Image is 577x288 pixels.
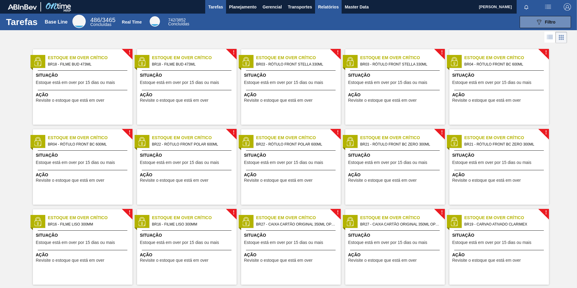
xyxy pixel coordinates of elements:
[544,3,552,11] img: userActions
[48,215,132,221] span: Estoque em Over Crítico
[48,55,132,61] span: Estoque em Over Crítico
[168,18,189,26] div: Real Time
[464,55,549,61] span: Estoque em Over Crítico
[348,232,443,238] span: Situação
[36,92,131,98] span: Ação
[244,258,313,263] span: Revisite o estoque que está em over
[564,3,571,11] img: Logout
[36,258,104,263] span: Revisite o estoque que está em over
[464,215,549,221] span: Estoque em Over Crítico
[244,232,339,238] span: Situação
[464,135,549,141] span: Estoque em Over Crítico
[360,221,440,228] span: BR27 - CAIXA CARTÃO ORIGINAL 350ML OPEN CORNER
[122,20,142,24] div: Real Time
[48,141,128,148] span: BR04 - RÓTULO FRONT BC 600ML
[152,221,232,228] span: BR16 - FILME LISO 300MM
[8,4,37,10] img: TNhmsLtSVTkK8tSr43FrP2fwEKptu5GPRR3wAAAABJRU5ErkJggg==
[152,55,237,61] span: Estoque em Over Crítico
[233,210,234,215] span: !
[452,72,547,78] span: Situação
[36,160,115,165] span: Estoque está em over por 15 dias ou mais
[256,215,341,221] span: Estoque em Over Crítico
[233,130,234,135] span: !
[168,18,186,22] span: / 3852
[450,137,459,146] img: status
[556,32,567,43] div: Visão em Cards
[337,50,339,55] span: !
[545,130,547,135] span: !
[36,240,115,245] span: Estoque está em over por 15 dias ou mais
[452,252,547,258] span: Ação
[129,130,130,135] span: !
[360,61,440,68] span: BR03 - RÓTULO FRONT STELLA 330ML
[36,80,115,85] span: Estoque está em over por 15 dias ou mais
[318,3,339,11] span: Relatórios
[244,98,313,103] span: Revisite o estoque que está em over
[348,258,417,263] span: Revisite o estoque que está em over
[520,16,571,28] button: Filtro
[244,172,339,178] span: Ação
[288,3,312,11] span: Transportes
[90,17,100,23] span: 486
[256,135,341,141] span: Estoque em Over Crítico
[345,3,368,11] span: Master Data
[140,172,235,178] span: Ação
[348,152,443,158] span: Situação
[36,72,131,78] span: Situação
[452,80,531,85] span: Estoque está em over por 15 dias ou mais
[244,80,323,85] span: Estoque está em over por 15 dias ou mais
[441,50,443,55] span: !
[450,57,459,66] img: status
[464,61,544,68] span: BR04 - RÓTULO FRONT BC 600ML
[244,252,339,258] span: Ação
[140,152,235,158] span: Situação
[140,160,219,165] span: Estoque está em over por 15 dias ou mais
[140,98,209,103] span: Revisite o estoque que está em over
[360,141,440,148] span: BR21 - RÓTULO FRONT BC ZERO 300ML
[244,152,339,158] span: Situação
[545,20,556,24] span: Filtro
[244,92,339,98] span: Ação
[137,137,146,146] img: status
[152,141,232,148] span: BR22 - RÓTULO FRONT POLAR 600ML
[452,98,521,103] span: Revisite o estoque que está em over
[348,92,443,98] span: Ação
[33,137,42,146] img: status
[348,178,417,183] span: Revisite o estoque que está em over
[140,258,209,263] span: Revisite o estoque que está em over
[36,152,131,158] span: Situação
[45,19,68,25] div: Base Line
[129,210,130,215] span: !
[441,210,443,215] span: !
[140,72,235,78] span: Situação
[244,72,339,78] span: Situação
[348,98,417,103] span: Revisite o estoque que está em over
[168,18,175,22] span: 742
[452,258,521,263] span: Revisite o estoque que está em over
[348,72,443,78] span: Situação
[152,215,237,221] span: Estoque em Over Crítico
[452,240,531,245] span: Estoque está em over por 15 dias ou mais
[545,50,547,55] span: !
[140,252,235,258] span: Ação
[464,141,544,148] span: BR21 - RÓTULO FRONT BC ZERO 300ML
[360,135,445,141] span: Estoque em Over Crítico
[36,178,104,183] span: Revisite o estoque que está em over
[241,137,250,146] img: status
[348,252,443,258] span: Ação
[346,137,355,146] img: status
[346,57,355,66] img: status
[36,172,131,178] span: Ação
[256,55,341,61] span: Estoque em Over Crítico
[48,221,128,228] span: BR16 - FILME LISO 300MM
[140,232,235,238] span: Situação
[348,160,427,165] span: Estoque está em over por 15 dias ou mais
[140,92,235,98] span: Ação
[348,80,427,85] span: Estoque está em over por 15 dias ou mais
[517,3,536,11] button: Notificações
[241,57,250,66] img: status
[129,50,130,55] span: !
[464,221,544,228] span: BR19 - CARVAO ATIVADO CLARIMEX
[452,232,547,238] span: Situação
[256,221,336,228] span: BR27 - CAIXA CARTÃO ORIGINAL 350ML OPEN CORNER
